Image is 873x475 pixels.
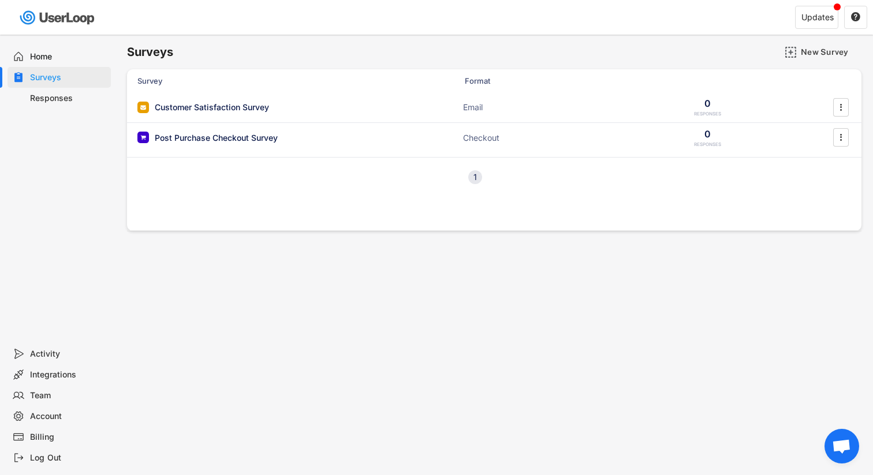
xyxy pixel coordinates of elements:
div: Post Purchase Checkout Survey [155,132,278,144]
div: New Survey [801,47,859,57]
div: Surveys [30,72,106,83]
div: Survey [137,76,368,86]
div: Account [30,411,106,422]
div: Checkout [463,132,579,144]
h6: Surveys [127,44,173,60]
img: AddMajor.svg [785,46,797,58]
button:  [835,99,846,116]
div: Log Out [30,452,106,463]
div: Billing [30,432,106,443]
button:  [835,129,846,146]
div: Email [463,102,579,113]
button:  [850,12,861,23]
div: Team [30,390,106,401]
div: 0 [704,128,711,140]
div: Activity [30,349,106,360]
div: RESPONSES [694,111,721,117]
div: Responses [30,93,106,104]
div: 0 [704,97,711,110]
div: Customer Satisfaction Survey [155,102,269,113]
div: Integrations [30,369,106,380]
text:  [840,101,842,113]
div: 1 [468,173,482,181]
div: RESPONSES [694,141,721,148]
div: Format [465,76,580,86]
text:  [840,132,842,144]
div: Updates [801,13,834,21]
img: userloop-logo-01.svg [17,6,99,29]
div: Home [30,51,106,62]
a: Open chat [824,429,859,463]
text:  [851,12,860,22]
